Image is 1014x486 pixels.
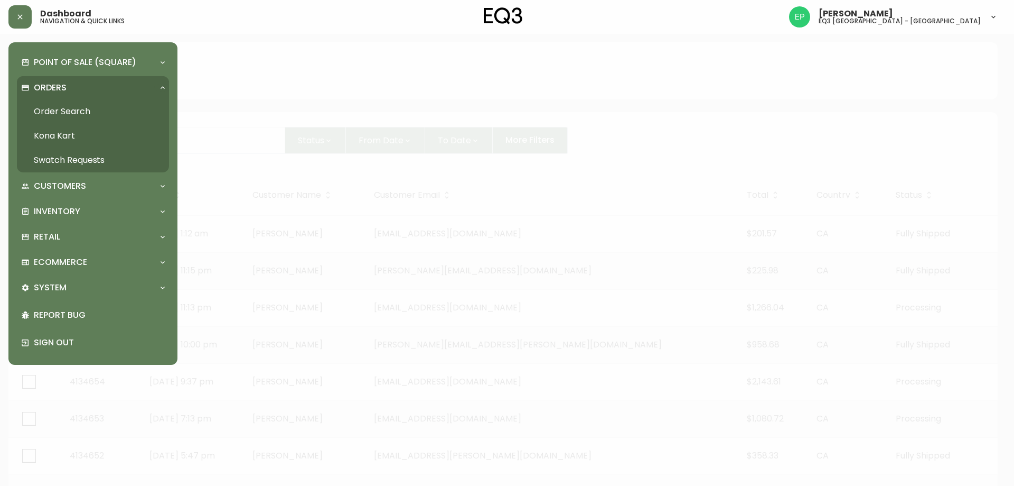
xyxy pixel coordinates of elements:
img: edb0eb29d4ff191ed42d19acdf48d771 [789,6,810,27]
p: Report Bug [34,309,165,321]
span: Dashboard [40,10,91,18]
a: Order Search [17,99,169,124]
p: Sign Out [34,337,165,349]
div: Report Bug [17,301,169,329]
a: Swatch Requests [17,148,169,172]
p: Inventory [34,206,80,217]
div: Ecommerce [17,251,169,274]
h5: navigation & quick links [40,18,125,24]
span: [PERSON_NAME] [819,10,893,18]
p: System [34,282,67,294]
p: Retail [34,231,60,243]
div: Sign Out [17,329,169,356]
p: Ecommerce [34,256,87,268]
img: logo [484,7,523,24]
p: Point of Sale (Square) [34,57,136,68]
div: Orders [17,76,169,99]
div: System [17,276,169,299]
p: Orders [34,82,67,94]
p: Customers [34,180,86,192]
div: Customers [17,175,169,198]
div: Point of Sale (Square) [17,51,169,74]
div: Inventory [17,200,169,223]
a: Kona Kart [17,124,169,148]
div: Retail [17,225,169,249]
h5: eq3 [GEOGRAPHIC_DATA] - [GEOGRAPHIC_DATA] [819,18,981,24]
